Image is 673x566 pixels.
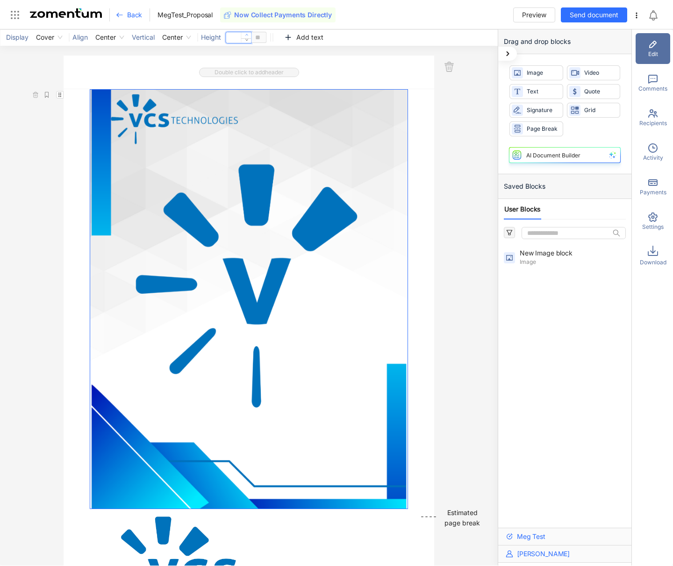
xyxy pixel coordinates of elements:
img: Zomentum Logo [30,8,102,18]
span: Now Collect Payments Directly [234,10,332,20]
button: Send document [561,7,627,22]
button: filter [504,227,515,238]
span: Meg Test [517,532,545,541]
span: Grid [584,106,616,115]
span: Activity [643,154,663,162]
div: Display [4,30,30,45]
div: Text [509,84,563,99]
span: Settings [642,223,664,231]
div: Settings [636,206,670,237]
span: Video [584,69,616,78]
span: Edit [648,50,658,58]
div: Drag and drop blocks [498,29,631,54]
span: Page Break [527,125,558,134]
span: Back [127,10,142,20]
div: Saved Blocks [498,174,631,199]
span: down [243,38,249,43]
div: Image [509,65,563,80]
div: Recipients [636,102,670,133]
div: Grid [567,103,621,118]
span: Comments [638,85,667,93]
span: Download [640,258,666,267]
span: Decrease Value [241,38,251,42]
div: Edit [636,33,670,64]
div: Activity [636,137,670,168]
span: Center [95,30,124,44]
span: Image [527,69,558,78]
span: Increase Value [241,32,251,39]
span: Cover [36,30,62,44]
span: Payments [640,188,666,197]
div: page break [444,518,480,528]
span: User Blocks [504,205,541,214]
span: Text [527,87,558,96]
span: Send document [570,10,618,20]
div: Video [567,65,621,80]
span: Double click to add header [199,68,299,77]
span: Quote [584,87,616,96]
div: New Image blockImage [498,247,631,268]
button: Preview [513,7,555,22]
div: Quote [567,84,621,99]
div: Height [199,30,222,45]
div: Download [636,241,670,271]
span: filter [506,229,513,236]
div: ---- [420,511,437,532]
span: New Image block [520,248,590,258]
button: Now Collect Payments Directly [220,7,336,22]
div: Vertical [129,30,156,45]
span: MegTest_Proposal [158,10,213,20]
span: Image [520,258,624,266]
span: Center [162,30,191,44]
div: Payments [636,171,670,202]
span: Preview [522,10,546,20]
div: Align [70,30,89,45]
div: Signature [509,103,563,118]
div: Page Break [509,121,563,136]
div: Comments [636,68,670,99]
span: Add text [296,30,323,45]
div: Estimated [447,508,478,518]
span: Recipients [639,119,667,127]
span: [PERSON_NAME] [517,549,570,559]
div: AI Document Builder [526,152,580,159]
span: Signature [527,106,558,115]
span: up [243,33,249,38]
div: Notifications [648,4,666,26]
